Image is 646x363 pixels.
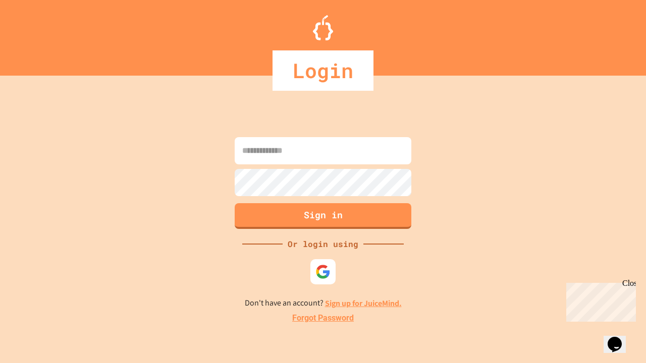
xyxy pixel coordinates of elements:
img: Logo.svg [313,15,333,40]
iframe: chat widget [604,323,636,353]
img: google-icon.svg [315,264,331,279]
iframe: chat widget [562,279,636,322]
div: Chat with us now!Close [4,4,70,64]
button: Sign in [235,203,411,229]
a: Forgot Password [292,312,354,324]
div: Or login using [283,238,363,250]
p: Don't have an account? [245,297,402,310]
div: Login [273,50,373,91]
a: Sign up for JuiceMind. [325,298,402,309]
